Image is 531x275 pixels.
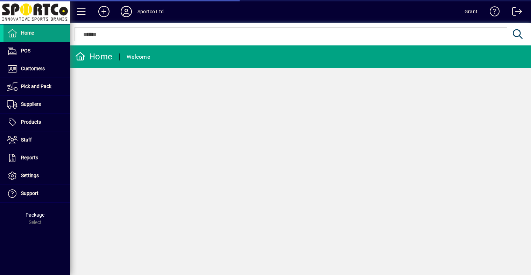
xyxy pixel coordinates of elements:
a: POS [3,42,70,60]
span: Package [26,212,44,218]
a: Staff [3,131,70,149]
span: Staff [21,137,32,143]
span: Suppliers [21,101,41,107]
a: Suppliers [3,96,70,113]
div: Home [75,51,112,62]
span: Reports [21,155,38,160]
a: Settings [3,167,70,184]
span: Support [21,190,38,196]
div: Grant [465,6,477,17]
span: POS [21,48,30,53]
span: Settings [21,173,39,178]
a: Pick and Pack [3,78,70,95]
button: Profile [115,5,137,18]
span: Products [21,119,41,125]
a: Customers [3,60,70,78]
span: Pick and Pack [21,84,51,89]
a: Reports [3,149,70,167]
a: Products [3,114,70,131]
a: Logout [507,1,522,24]
span: Home [21,30,34,36]
a: Knowledge Base [484,1,500,24]
div: Welcome [127,51,150,63]
span: Customers [21,66,45,71]
a: Support [3,185,70,202]
div: Sportco Ltd [137,6,164,17]
button: Add [93,5,115,18]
